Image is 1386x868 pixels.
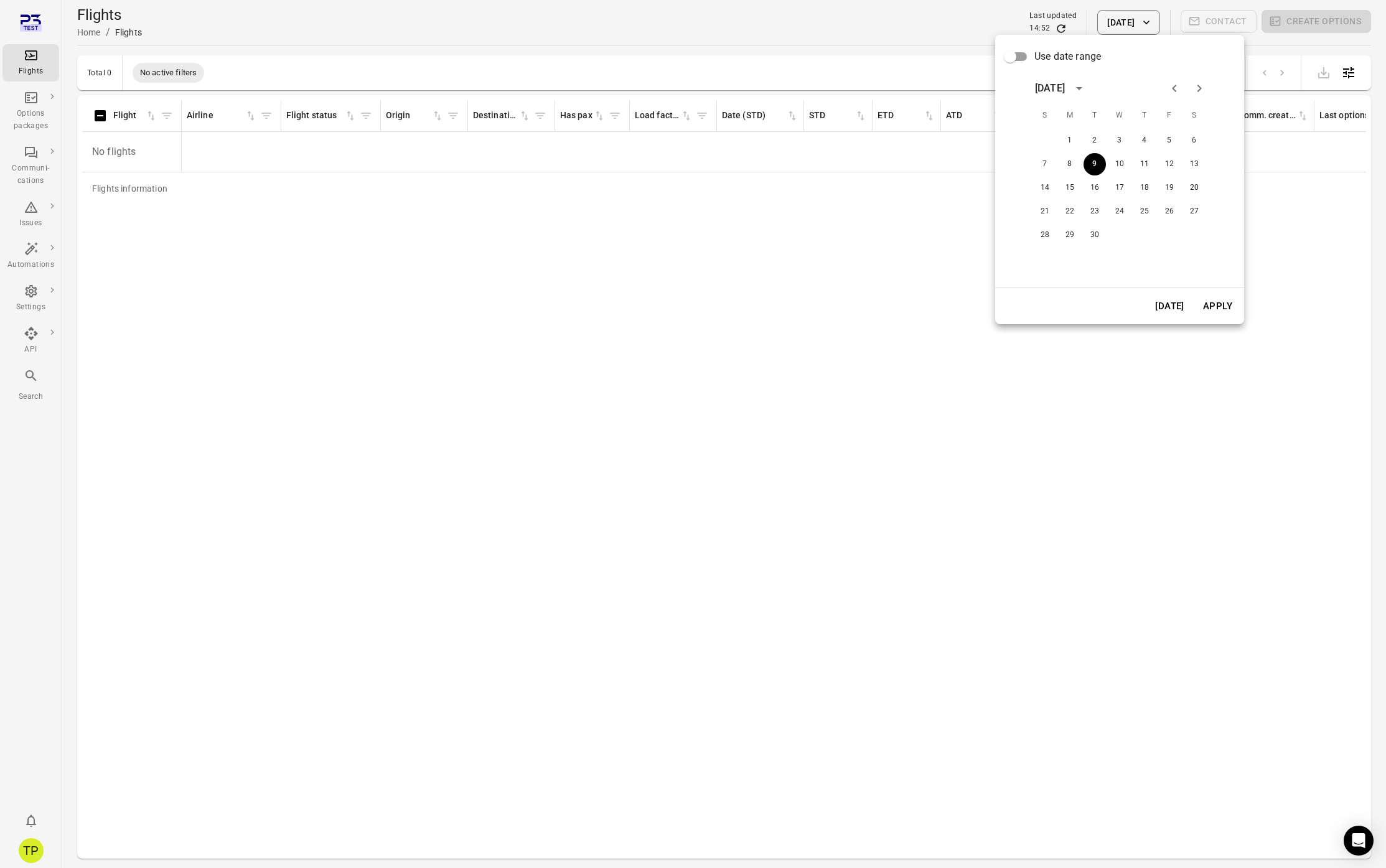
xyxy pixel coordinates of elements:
[1158,103,1181,128] span: Friday
[1084,129,1106,152] button: 2
[1108,103,1131,128] span: Wednesday
[1084,224,1106,246] button: 30
[1158,177,1181,199] button: 19
[1034,49,1101,64] span: Use date range
[1034,153,1056,175] button: 7
[1183,103,1206,128] span: Saturday
[1108,153,1131,175] button: 10
[1034,200,1056,223] button: 21
[1108,129,1131,152] button: 3
[1059,129,1081,152] button: 1
[1183,129,1206,152] button: 6
[1196,293,1239,319] button: Apply
[1084,153,1106,175] button: 9
[1035,81,1065,96] div: [DATE]
[1344,826,1374,856] div: Open Intercom Messenger
[1108,177,1131,199] button: 17
[1108,200,1131,223] button: 24
[1133,177,1156,199] button: 18
[1187,76,1212,101] button: Next month
[1133,129,1156,152] button: 4
[1183,200,1206,223] button: 27
[1034,224,1056,246] button: 28
[1133,153,1156,175] button: 11
[1162,76,1187,101] button: Previous month
[1084,177,1106,199] button: 16
[1158,200,1181,223] button: 26
[1034,177,1056,199] button: 14
[1158,129,1181,152] button: 5
[1084,103,1106,128] span: Tuesday
[1059,200,1081,223] button: 22
[1069,78,1090,99] button: calendar view is open, switch to year view
[1133,200,1156,223] button: 25
[1158,153,1181,175] button: 12
[1059,153,1081,175] button: 8
[1133,103,1156,128] span: Thursday
[1034,103,1056,128] span: Sunday
[1183,177,1206,199] button: 20
[1148,293,1191,319] button: [DATE]
[1059,103,1081,128] span: Monday
[1183,153,1206,175] button: 13
[1059,177,1081,199] button: 15
[1059,224,1081,246] button: 29
[1084,200,1106,223] button: 23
